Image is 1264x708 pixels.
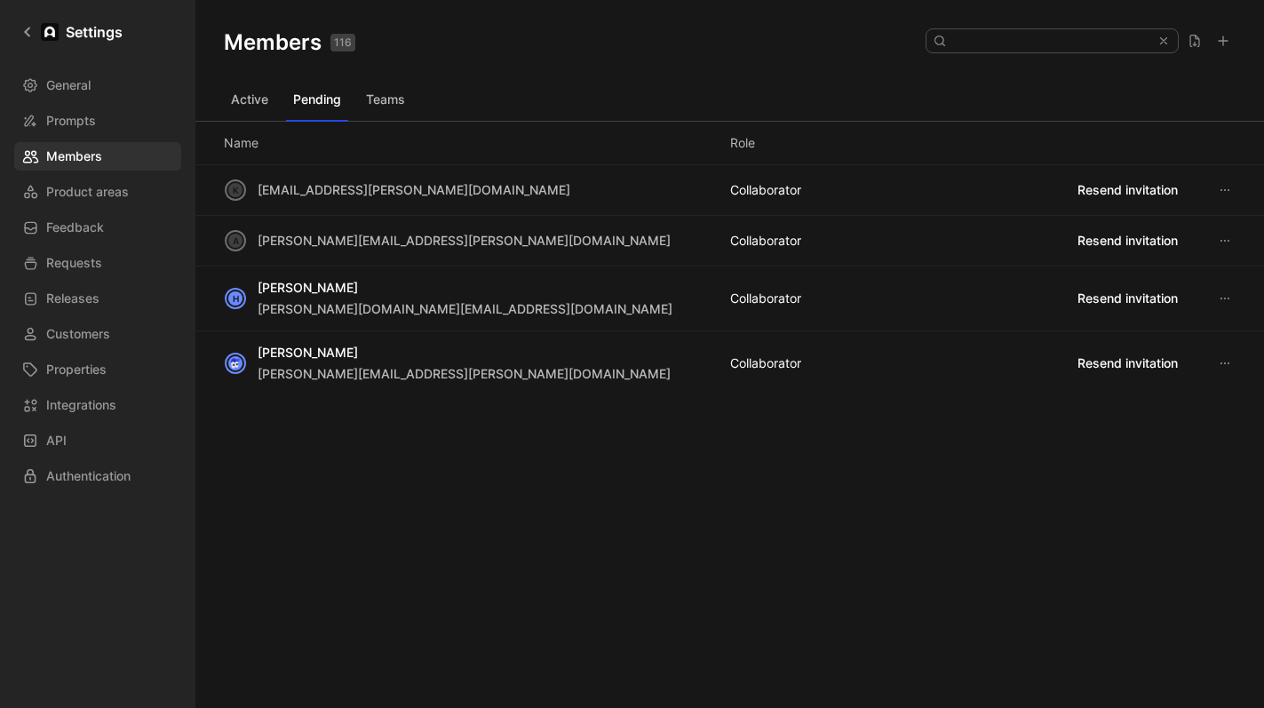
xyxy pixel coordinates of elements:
span: [PERSON_NAME][DOMAIN_NAME][EMAIL_ADDRESS][DOMAIN_NAME] [258,301,672,316]
a: Prompts [14,107,181,135]
button: Active [224,85,275,114]
a: Customers [14,320,181,348]
h1: Members [224,28,355,57]
span: [PERSON_NAME] [258,280,358,295]
div: COLLABORATOR [730,179,801,201]
span: [EMAIL_ADDRESS][PERSON_NAME][DOMAIN_NAME] [258,182,570,197]
button: Resend invitation [1069,349,1186,378]
a: Feedback [14,213,181,242]
a: Product areas [14,178,181,206]
span: Authentication [46,465,131,487]
button: Resend invitation [1069,284,1186,313]
a: Members [14,142,181,171]
a: Properties [14,355,181,384]
a: Releases [14,284,181,313]
div: H [227,290,244,307]
div: 116 [330,34,355,52]
span: Requests [46,252,102,274]
img: avatar [227,354,244,372]
a: Authentication [14,462,181,490]
span: API [46,430,67,451]
button: Resend invitation [1069,227,1186,255]
div: a [227,232,244,250]
span: [PERSON_NAME] [258,345,358,360]
button: Pending [286,85,348,114]
span: Customers [46,323,110,345]
span: [PERSON_NAME][EMAIL_ADDRESS][PERSON_NAME][DOMAIN_NAME] [258,366,671,381]
div: Role [730,132,755,154]
button: Resend invitation [1069,176,1186,204]
span: Product areas [46,181,129,203]
span: Properties [46,359,107,380]
div: k [227,181,244,199]
a: API [14,426,181,455]
span: Integrations [46,394,116,416]
span: [PERSON_NAME][EMAIL_ADDRESS][PERSON_NAME][DOMAIN_NAME] [258,233,671,248]
div: COLLABORATOR [730,230,801,251]
span: Feedback [46,217,104,238]
h1: Settings [66,21,123,43]
span: Prompts [46,110,96,131]
a: Settings [14,14,130,50]
div: COLLABORATOR [730,353,801,374]
a: General [14,71,181,99]
span: General [46,75,91,96]
span: Releases [46,288,99,309]
div: Name [224,132,258,154]
a: Requests [14,249,181,277]
button: Teams [359,85,412,114]
a: Integrations [14,391,181,419]
span: Members [46,146,102,167]
div: COLLABORATOR [730,288,801,309]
